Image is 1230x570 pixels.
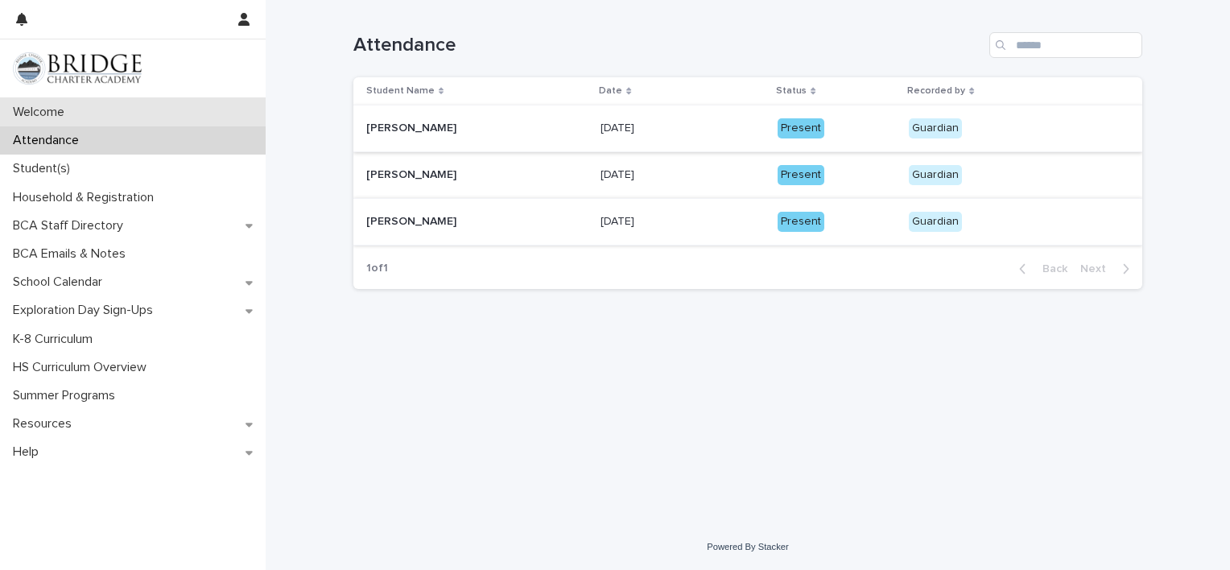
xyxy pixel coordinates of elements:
p: Help [6,444,52,460]
p: 1 of 1 [353,249,401,288]
p: Student Name [366,82,435,100]
div: Guardian [909,118,962,138]
a: Powered By Stacker [707,542,788,551]
p: Resources [6,416,85,432]
button: Back [1006,262,1074,276]
p: Exploration Day Sign-Ups [6,303,166,318]
p: Household & Registration [6,190,167,205]
p: [PERSON_NAME] [366,212,460,229]
p: Status [776,82,807,100]
div: Guardian [909,212,962,232]
span: Back [1033,263,1067,275]
p: School Calendar [6,275,115,290]
p: [DATE] [601,165,638,182]
div: Present [778,165,824,185]
div: Guardian [909,165,962,185]
tr: [PERSON_NAME][PERSON_NAME] [DATE][DATE] PresentGuardian [353,105,1142,152]
button: Next [1074,262,1142,276]
p: K-8 Curriculum [6,332,105,347]
p: Recorded by [907,82,965,100]
p: [DATE] [601,118,638,135]
p: HS Curriculum Overview [6,360,159,375]
tr: [PERSON_NAME][PERSON_NAME] [DATE][DATE] PresentGuardian [353,198,1142,245]
p: Summer Programs [6,388,128,403]
p: Welcome [6,105,77,120]
tr: [PERSON_NAME][PERSON_NAME] [DATE][DATE] PresentGuardian [353,152,1142,199]
div: Present [778,118,824,138]
p: BCA Staff Directory [6,218,136,233]
p: Date [599,82,622,100]
span: Next [1080,263,1116,275]
p: [PERSON_NAME] [366,165,460,182]
div: Present [778,212,824,232]
p: Attendance [6,133,92,148]
input: Search [989,32,1142,58]
p: [DATE] [601,212,638,229]
p: BCA Emails & Notes [6,246,138,262]
h1: Attendance [353,34,983,57]
p: [PERSON_NAME] [366,118,460,135]
img: V1C1m3IdTEidaUdm9Hs0 [13,52,142,85]
p: Student(s) [6,161,83,176]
